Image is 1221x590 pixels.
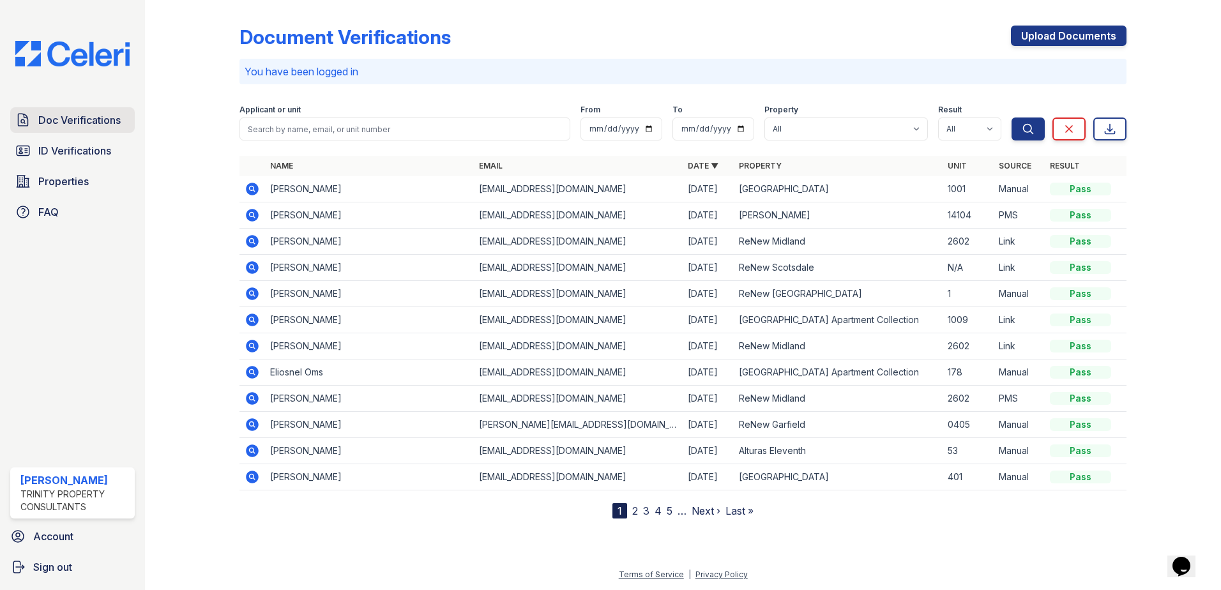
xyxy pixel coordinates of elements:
div: Pass [1050,287,1111,300]
div: Trinity Property Consultants [20,488,130,513]
td: 1009 [943,307,994,333]
td: ReNew Garfield [734,412,943,438]
td: [PERSON_NAME] [265,202,474,229]
td: [PERSON_NAME] [265,386,474,412]
label: Applicant or unit [239,105,301,115]
span: FAQ [38,204,59,220]
td: [DATE] [683,202,734,229]
span: … [678,503,686,518]
td: [PERSON_NAME][EMAIL_ADDRESS][DOMAIN_NAME] [474,412,683,438]
div: Pass [1050,418,1111,431]
td: [DATE] [683,464,734,490]
td: PMS [994,202,1045,229]
input: Search by name, email, or unit number [239,117,570,140]
td: [EMAIL_ADDRESS][DOMAIN_NAME] [474,438,683,464]
td: [EMAIL_ADDRESS][DOMAIN_NAME] [474,202,683,229]
div: Pass [1050,366,1111,379]
td: ReNew Midland [734,333,943,359]
td: [PERSON_NAME] [734,202,943,229]
td: 178 [943,359,994,386]
td: [GEOGRAPHIC_DATA] Apartment Collection [734,359,943,386]
td: [PERSON_NAME] [265,412,474,438]
div: Pass [1050,209,1111,222]
div: Pass [1050,471,1111,483]
a: Account [5,524,140,549]
div: Document Verifications [239,26,451,49]
td: Manual [994,438,1045,464]
div: Pass [1050,444,1111,457]
td: [DATE] [683,281,734,307]
td: Manual [994,412,1045,438]
a: ID Verifications [10,138,135,163]
td: [DATE] [683,307,734,333]
button: Sign out [5,554,140,580]
div: Pass [1050,340,1111,352]
td: 14104 [943,202,994,229]
td: [PERSON_NAME] [265,333,474,359]
td: [EMAIL_ADDRESS][DOMAIN_NAME] [474,359,683,386]
td: [PERSON_NAME] [265,438,474,464]
td: ReNew [GEOGRAPHIC_DATA] [734,281,943,307]
td: 2602 [943,229,994,255]
a: Properties [10,169,135,194]
td: [EMAIL_ADDRESS][DOMAIN_NAME] [474,307,683,333]
span: Sign out [33,559,72,575]
td: [PERSON_NAME] [265,281,474,307]
td: [PERSON_NAME] [265,255,474,281]
a: Email [479,161,503,170]
td: 0405 [943,412,994,438]
td: [DATE] [683,359,734,386]
td: Eliosnel Oms [265,359,474,386]
td: PMS [994,386,1045,412]
td: Link [994,255,1045,281]
td: [DATE] [683,255,734,281]
div: | [688,570,691,579]
img: CE_Logo_Blue-a8612792a0a2168367f1c8372b55b34899dd931a85d93a1a3d3e32e68fde9ad4.png [5,41,140,66]
td: 2602 [943,386,994,412]
td: Manual [994,281,1045,307]
td: [GEOGRAPHIC_DATA] Apartment Collection [734,307,943,333]
td: [EMAIL_ADDRESS][DOMAIN_NAME] [474,229,683,255]
td: 53 [943,438,994,464]
div: [PERSON_NAME] [20,473,130,488]
td: [DATE] [683,229,734,255]
a: 3 [643,504,649,517]
td: Link [994,307,1045,333]
td: [DATE] [683,386,734,412]
a: 4 [655,504,662,517]
div: Pass [1050,235,1111,248]
td: [GEOGRAPHIC_DATA] [734,176,943,202]
td: 2602 [943,333,994,359]
label: To [672,105,683,115]
td: [DATE] [683,176,734,202]
td: ReNew Midland [734,386,943,412]
a: Upload Documents [1011,26,1126,46]
td: Link [994,229,1045,255]
td: Manual [994,359,1045,386]
a: 5 [667,504,672,517]
div: Pass [1050,261,1111,274]
a: Last » [725,504,754,517]
span: Doc Verifications [38,112,121,128]
div: Pass [1050,392,1111,405]
p: You have been logged in [245,64,1121,79]
td: [EMAIL_ADDRESS][DOMAIN_NAME] [474,255,683,281]
td: [PERSON_NAME] [265,229,474,255]
div: 1 [612,503,627,518]
td: [EMAIL_ADDRESS][DOMAIN_NAME] [474,464,683,490]
td: [GEOGRAPHIC_DATA] [734,464,943,490]
a: Privacy Policy [695,570,748,579]
a: Unit [948,161,967,170]
label: From [580,105,600,115]
td: 401 [943,464,994,490]
td: 1 [943,281,994,307]
div: Pass [1050,183,1111,195]
td: [PERSON_NAME] [265,464,474,490]
td: Link [994,333,1045,359]
a: Source [999,161,1031,170]
label: Property [764,105,798,115]
span: ID Verifications [38,143,111,158]
td: N/A [943,255,994,281]
a: 2 [632,504,638,517]
td: [EMAIL_ADDRESS][DOMAIN_NAME] [474,333,683,359]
